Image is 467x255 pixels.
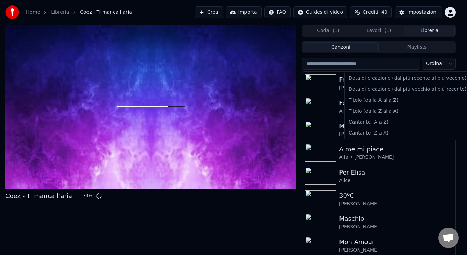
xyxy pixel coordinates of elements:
span: Titolo (dalla A alla Z) [349,97,398,104]
span: Data di creazione (dal più recente al più vecchio) [349,75,466,82]
span: Titolo (dalla Z alla A) [349,108,398,115]
span: Cantante (Z a A) [349,130,388,137]
span: Cantante (A a Z) [349,119,388,126]
span: Data di creazione (dal più vecchio al più recente) [349,86,466,93]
